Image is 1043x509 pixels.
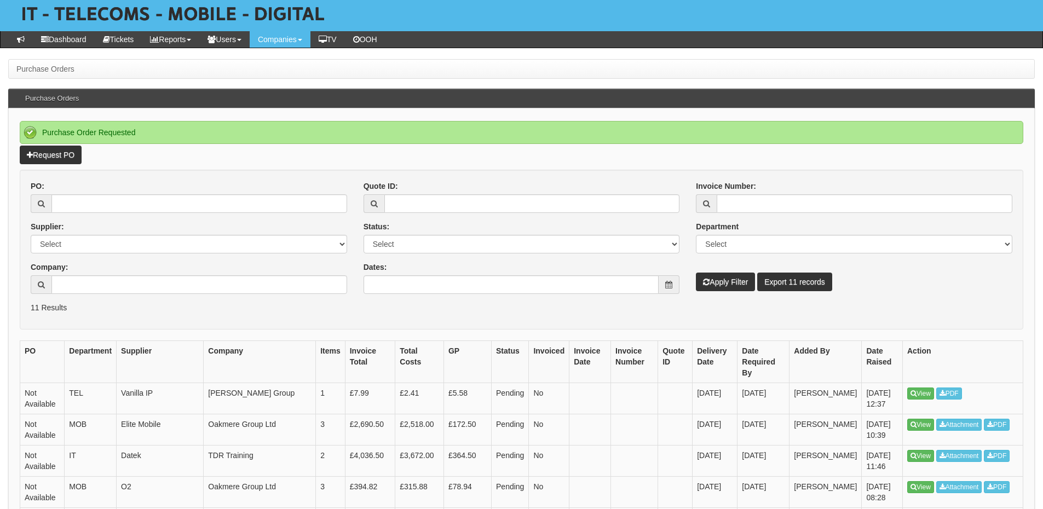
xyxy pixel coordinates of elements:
a: Companies [250,31,310,48]
th: Date Required By [737,340,790,383]
a: OOH [345,31,385,48]
td: MOB [65,414,117,445]
a: View [907,481,934,493]
td: [DATE] 08:28 [862,476,903,507]
td: Not Available [20,445,65,476]
label: Quote ID: [364,181,398,192]
button: Apply Filter [696,273,755,291]
td: IT [65,445,117,476]
td: 2 [316,445,345,476]
td: £394.82 [345,476,395,507]
a: View [907,387,934,400]
td: £364.50 [443,445,491,476]
a: View [907,450,934,462]
a: PDF [984,450,1010,462]
label: Status: [364,221,389,232]
a: TV [310,31,345,48]
td: [DATE] 11:46 [862,445,903,476]
td: TDR Training [204,445,316,476]
label: PO: [31,181,44,192]
td: 3 [316,476,345,507]
label: Company: [31,262,68,273]
td: Pending [492,383,529,414]
a: PDF [984,419,1010,431]
td: No [529,476,569,507]
th: Status [492,340,529,383]
p: 11 Results [31,302,1012,313]
td: [DATE] [693,414,737,445]
td: O2 [117,476,204,507]
th: Invoice Number [611,340,658,383]
a: Export 11 records [757,273,832,291]
td: Elite Mobile [117,414,204,445]
th: Company [204,340,316,383]
td: £2.41 [395,383,444,414]
a: Attachment [936,481,982,493]
td: £2,518.00 [395,414,444,445]
td: £3,672.00 [395,445,444,476]
a: Users [199,31,250,48]
td: Pending [492,445,529,476]
th: Invoiced [529,340,569,383]
td: [DATE] [693,476,737,507]
td: [PERSON_NAME] [790,476,862,507]
td: 3 [316,414,345,445]
a: Dashboard [33,31,95,48]
th: Date Raised [862,340,903,383]
a: PDF [984,481,1010,493]
td: [DATE] [737,476,790,507]
td: Not Available [20,476,65,507]
td: Oakmere Group Ltd [204,414,316,445]
td: MOB [65,476,117,507]
a: PDF [936,387,962,400]
th: Invoice Total [345,340,395,383]
td: [DATE] [737,383,790,414]
td: [DATE] [737,414,790,445]
td: 1 [316,383,345,414]
a: Request PO [20,146,82,164]
td: Datek [117,445,204,476]
th: Quote ID [658,340,693,383]
th: Department [65,340,117,383]
label: Department [696,221,739,232]
th: Added By [790,340,862,383]
a: Reports [142,31,199,48]
td: No [529,414,569,445]
td: [DATE] [737,445,790,476]
td: £4,036.50 [345,445,395,476]
th: GP [443,340,491,383]
label: Supplier: [31,221,64,232]
th: Supplier [117,340,204,383]
td: Not Available [20,414,65,445]
td: Pending [492,476,529,507]
h3: Purchase Orders [20,89,84,108]
td: [PERSON_NAME] Group [204,383,316,414]
td: No [529,445,569,476]
th: Items [316,340,345,383]
td: [DATE] 12:37 [862,383,903,414]
th: Invoice Date [569,340,611,383]
td: TEL [65,383,117,414]
li: Purchase Orders [16,63,74,74]
td: £7.99 [345,383,395,414]
th: Total Costs [395,340,444,383]
td: £172.50 [443,414,491,445]
td: Oakmere Group Ltd [204,476,316,507]
td: [PERSON_NAME] [790,414,862,445]
td: [PERSON_NAME] [790,383,862,414]
a: Tickets [95,31,142,48]
th: Action [903,340,1023,383]
td: £5.58 [443,383,491,414]
td: No [529,383,569,414]
td: [DATE] [693,383,737,414]
td: Pending [492,414,529,445]
th: PO [20,340,65,383]
td: £315.88 [395,476,444,507]
td: £78.94 [443,476,491,507]
a: View [907,419,934,431]
td: £2,690.50 [345,414,395,445]
td: [DATE] [693,445,737,476]
td: [DATE] 10:39 [862,414,903,445]
td: [PERSON_NAME] [790,445,862,476]
td: Vanilla IP [117,383,204,414]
